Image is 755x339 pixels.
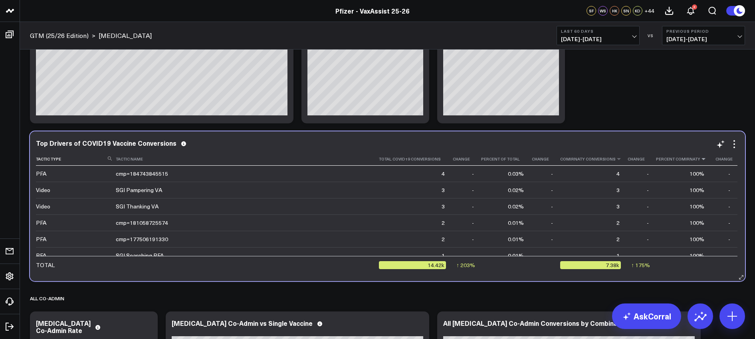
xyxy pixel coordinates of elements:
[30,31,89,40] a: GTM (25/26 Edition)
[508,235,524,243] div: 0.01%
[36,319,91,334] div: [MEDICAL_DATA] Co-Admin Rate
[472,170,474,178] div: -
[616,186,620,194] div: 3
[647,235,649,243] div: -
[690,170,704,178] div: 100%
[666,36,741,42] span: [DATE] - [DATE]
[442,235,445,243] div: 2
[30,31,95,40] div: >
[644,6,654,16] button: +44
[508,170,524,178] div: 0.03%
[644,8,654,14] span: + 44
[99,31,152,40] a: [MEDICAL_DATA]
[36,170,46,178] div: PFA
[36,219,46,227] div: PFA
[508,186,524,194] div: 0.02%
[551,202,553,210] div: -
[379,261,446,269] div: 14.42k
[36,261,55,269] div: TOTAL
[560,153,627,166] th: Comirnaty Conversions
[551,186,553,194] div: -
[379,153,452,166] th: Total Covid19 Conversions
[561,36,635,42] span: [DATE] - [DATE]
[551,170,553,178] div: -
[36,235,46,243] div: PFA
[621,6,631,16] div: SN
[443,319,629,327] div: All [MEDICAL_DATA] Co-Admin Conversions by Combination
[442,170,445,178] div: 4
[728,219,730,227] div: -
[508,202,524,210] div: 0.02%
[508,252,524,260] div: 0.01%
[481,153,531,166] th: Percent Of Total
[36,202,50,210] div: Video
[116,170,168,178] div: cmp=184743845515
[647,202,649,210] div: -
[690,219,704,227] div: 100%
[442,219,445,227] div: 2
[666,29,741,34] b: Previous Period
[728,235,730,243] div: -
[116,186,162,194] div: SGI Pampering VA
[472,235,474,243] div: -
[616,170,620,178] div: 4
[551,219,553,227] div: -
[627,153,656,166] th: Change
[690,252,704,260] div: 100%
[728,252,730,260] div: -
[616,219,620,227] div: 2
[692,4,697,10] div: 2
[647,170,649,178] div: -
[456,261,475,269] div: ↑ 203%
[531,153,560,166] th: Change
[116,235,168,243] div: cmp=177506191330
[587,6,596,16] div: SF
[116,153,379,166] th: Tactic Name
[508,219,524,227] div: 0.01%
[610,6,619,16] div: HK
[36,252,46,260] div: PFA
[711,153,737,166] th: Change
[172,319,313,327] div: [MEDICAL_DATA] Co-Admin vs Single Vaccine
[647,252,649,260] div: -
[616,202,620,210] div: 3
[561,29,635,34] b: Last 60 Days
[728,186,730,194] div: -
[551,235,553,243] div: -
[598,6,608,16] div: WS
[560,261,621,269] div: 7.38k
[36,139,176,147] div: Top Drivers of COVID19 Vaccine Conversions
[442,186,445,194] div: 3
[36,153,116,166] th: Tactic Type
[452,153,481,166] th: Change
[551,252,553,260] div: -
[728,170,730,178] div: -
[116,219,168,227] div: cmp=181058725574
[612,303,681,329] a: AskCorral
[116,252,164,260] div: SGI Searching PFA
[472,202,474,210] div: -
[616,235,620,243] div: 2
[647,186,649,194] div: -
[472,252,474,260] div: -
[616,252,620,260] div: 1
[690,235,704,243] div: 100%
[335,6,410,15] a: Pfizer - VaxAssist 25-26
[116,202,159,210] div: SGI Thanking VA
[644,33,658,38] div: VS
[633,6,642,16] div: KD
[647,219,649,227] div: -
[557,26,640,45] button: Last 60 Days[DATE]-[DATE]
[728,202,730,210] div: -
[656,153,711,166] th: Percent Comirnaty
[30,289,64,307] div: ALL CO-ADMIN
[472,186,474,194] div: -
[662,26,745,45] button: Previous Period[DATE]-[DATE]
[631,261,650,269] div: ↑ 175%
[690,186,704,194] div: 100%
[442,202,445,210] div: 3
[442,252,445,260] div: 1
[36,186,50,194] div: Video
[690,202,704,210] div: 100%
[472,219,474,227] div: -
